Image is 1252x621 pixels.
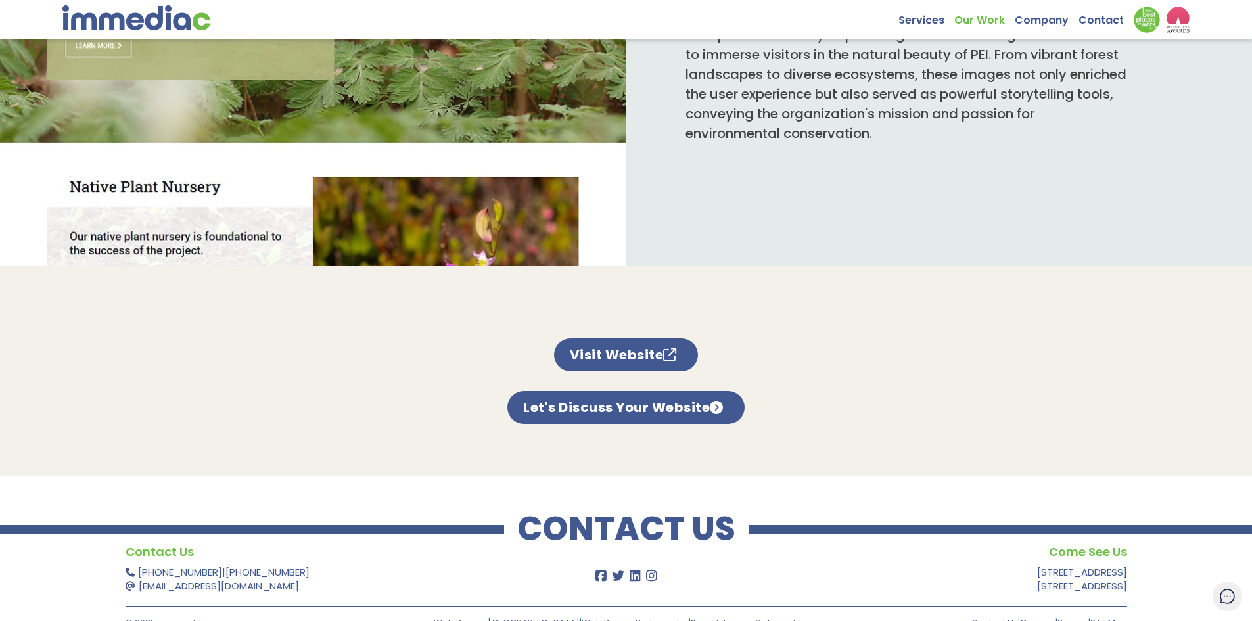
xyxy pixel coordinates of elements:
[507,391,745,424] a: Let's Discuss Your Website
[504,516,749,542] h2: CONTACT US
[1037,565,1127,593] a: [STREET_ADDRESS][STREET_ADDRESS]
[954,7,1015,27] a: Our Work
[126,565,533,593] p: |
[225,565,310,579] a: [PHONE_NUMBER]
[1167,7,1190,33] img: logo2_wea_nobg.webp
[139,579,299,593] a: [EMAIL_ADDRESS][DOMAIN_NAME]
[898,7,954,27] a: Services
[126,542,533,562] h4: Contact Us
[685,6,1126,143] span: Leveraging Macphail [PERSON_NAME]' stunning imagery, we incorporated visually captivating element...
[720,542,1127,562] h4: Come See Us
[554,338,699,371] a: Visit Website
[138,565,222,579] a: [PHONE_NUMBER]
[1134,7,1160,33] img: Down
[1078,7,1134,27] a: Contact
[1015,7,1078,27] a: Company
[62,5,210,30] img: immediac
